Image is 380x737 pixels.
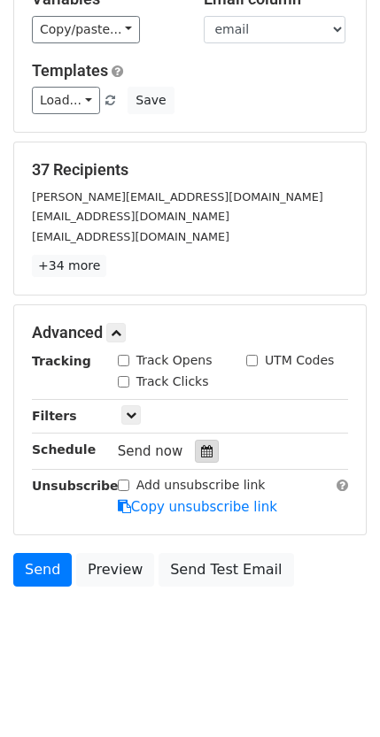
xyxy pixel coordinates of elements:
a: Send Test Email [159,553,293,587]
span: Send now [118,443,183,459]
label: Track Opens [136,351,213,370]
a: Preview [76,553,154,587]
label: Add unsubscribe link [136,476,266,495]
strong: Schedule [32,442,96,457]
a: +34 more [32,255,106,277]
div: 聊天小组件 [291,652,380,737]
small: [PERSON_NAME][EMAIL_ADDRESS][DOMAIN_NAME] [32,190,323,203]
a: Templates [32,61,108,80]
strong: Unsubscribe [32,479,119,493]
strong: Tracking [32,354,91,368]
a: Load... [32,87,100,114]
label: UTM Codes [265,351,334,370]
small: [EMAIL_ADDRESS][DOMAIN_NAME] [32,230,229,243]
h5: Advanced [32,323,348,342]
iframe: Chat Widget [291,652,380,737]
h5: 37 Recipients [32,160,348,180]
strong: Filters [32,409,77,423]
button: Save [128,87,174,114]
a: Copy unsubscribe link [118,499,277,515]
small: [EMAIL_ADDRESS][DOMAIN_NAME] [32,210,229,223]
a: Send [13,553,72,587]
label: Track Clicks [136,372,209,391]
a: Copy/paste... [32,16,140,43]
